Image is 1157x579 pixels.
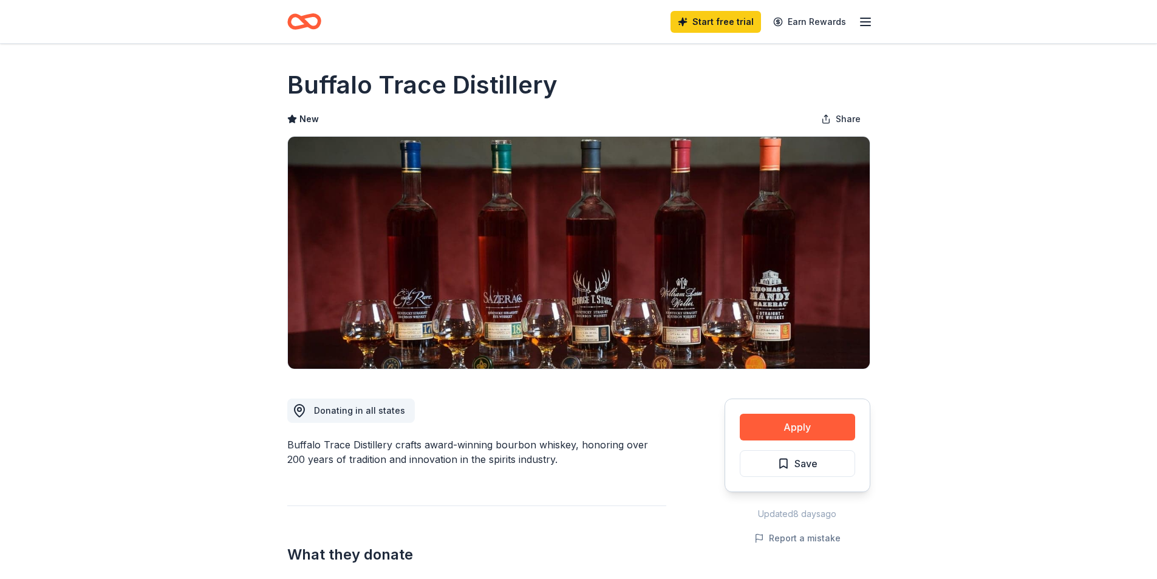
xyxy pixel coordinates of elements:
[794,456,817,471] span: Save
[740,450,855,477] button: Save
[314,405,405,416] span: Donating in all states
[287,545,666,564] h2: What they donate
[811,107,870,131] button: Share
[287,437,666,467] div: Buffalo Trace Distillery crafts award-winning bourbon whiskey, honoring over 200 years of traditi...
[766,11,853,33] a: Earn Rewards
[740,414,855,440] button: Apply
[836,112,861,126] span: Share
[725,507,870,521] div: Updated 8 days ago
[754,531,841,546] button: Report a mistake
[299,112,319,126] span: New
[288,137,870,369] img: Image for Buffalo Trace Distillery
[287,7,321,36] a: Home
[287,68,558,102] h1: Buffalo Trace Distillery
[671,11,761,33] a: Start free trial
